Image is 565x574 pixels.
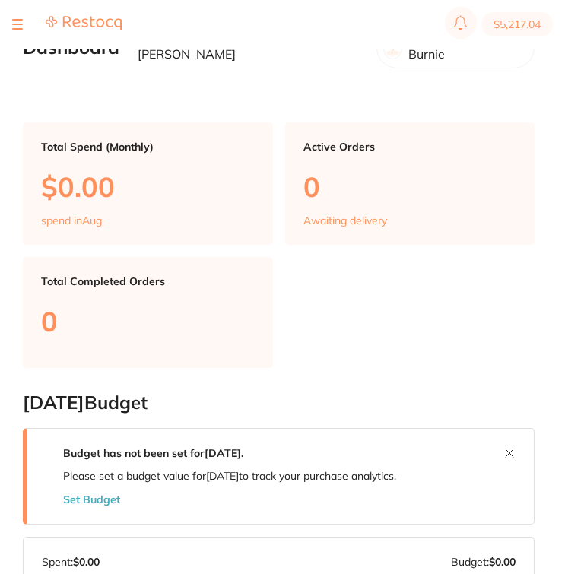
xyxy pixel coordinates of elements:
a: Total Spend (Monthly)$0.00spend inAug [23,122,273,246]
p: 0 [41,306,255,337]
strong: $0.00 [489,555,516,569]
p: $0.00 [41,171,255,202]
p: Active Orders [303,141,517,153]
p: Total Spend (Monthly) [41,141,255,153]
a: Restocq Logo [46,15,122,33]
p: spend in Aug [41,214,102,227]
p: North West Dental Burnie [408,33,522,62]
button: $5,217.04 [481,12,553,36]
p: Budget: [451,556,516,568]
p: Total Completed Orders [41,275,255,287]
p: Welcome back, [PERSON_NAME] [PERSON_NAME] [138,33,364,62]
strong: $0.00 [73,555,100,569]
button: Set Budget [63,493,120,506]
strong: Budget has not been set for [DATE] . [63,446,243,460]
h2: Dashboard [23,37,119,59]
p: 0 [303,171,517,202]
p: Spent: [42,556,100,568]
h2: [DATE] Budget [23,392,535,414]
p: Awaiting delivery [303,214,387,227]
img: Restocq Logo [46,15,122,31]
a: Active Orders0Awaiting delivery [285,122,535,246]
p: Please set a budget value for [DATE] to track your purchase analytics. [63,470,396,482]
a: Total Completed Orders0 [23,257,273,367]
